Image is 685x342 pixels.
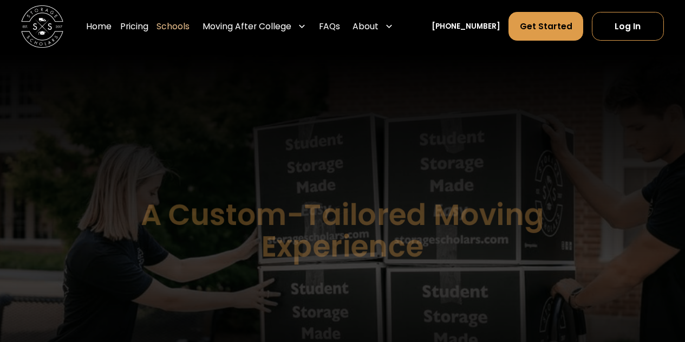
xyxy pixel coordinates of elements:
[353,20,379,33] div: About
[156,12,190,42] a: Schools
[592,12,664,41] a: Log In
[432,21,500,33] a: [PHONE_NUMBER]
[508,12,583,41] a: Get Started
[120,12,148,42] a: Pricing
[21,5,63,48] img: Storage Scholars main logo
[198,12,310,42] div: Moving After College
[348,12,397,42] div: About
[21,5,63,48] a: home
[203,20,291,33] div: Moving After College
[319,12,340,42] a: FAQs
[88,199,596,263] h1: A Custom-Tailored Moving Experience
[86,12,112,42] a: Home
